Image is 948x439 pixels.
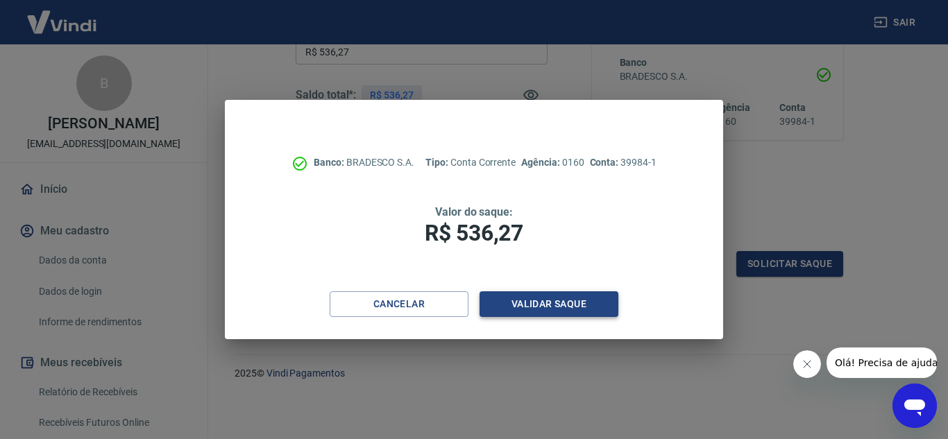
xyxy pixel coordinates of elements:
span: Tipo: [425,157,450,168]
button: Cancelar [330,291,468,317]
span: Valor do saque: [435,205,513,218]
span: Agência: [521,157,562,168]
span: Olá! Precisa de ajuda? [8,10,117,21]
iframe: Botão para abrir a janela de mensagens [892,384,937,428]
span: Banco: [314,157,346,168]
p: BRADESCO S.A. [314,155,414,170]
iframe: Fechar mensagem [793,350,821,378]
p: Conta Corrente [425,155,516,170]
span: Conta: [590,157,621,168]
p: 0160 [521,155,584,170]
button: Validar saque [480,291,618,317]
span: R$ 536,27 [425,220,523,246]
p: 39984-1 [590,155,657,170]
iframe: Mensagem da empresa [827,347,937,378]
